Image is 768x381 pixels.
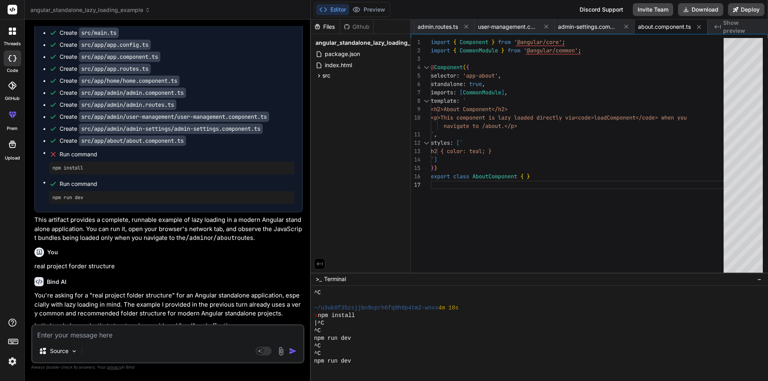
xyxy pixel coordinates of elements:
[60,180,294,188] span: Run command
[431,131,434,138] span: `
[71,348,78,355] img: Pick Models
[289,347,297,355] img: icon
[456,97,460,104] span: :
[314,319,324,327] span: |^C
[463,72,498,79] span: 'app-about'
[60,137,186,145] div: Create
[431,64,434,71] span: @
[5,155,20,162] label: Upload
[453,173,469,180] span: class
[463,89,501,96] span: CommonModule
[6,355,19,368] img: settings
[60,101,176,109] div: Create
[213,234,235,242] code: /about
[60,77,180,85] div: Create
[501,47,504,54] span: }
[434,131,437,138] span: ,
[421,139,432,147] div: Click to collapse the range.
[79,88,186,98] code: src/app/admin/admin.component.ts
[438,304,458,312] span: 4m 18s
[463,80,466,88] span: :
[431,156,434,163] span: `
[434,64,463,71] span: Component
[311,23,340,31] div: Files
[60,53,160,61] div: Create
[431,97,456,104] span: template
[79,136,186,146] code: src/app/about/about.component.ts
[60,41,151,49] div: Create
[52,194,291,201] pre: npm run dev
[460,139,463,146] span: `
[431,164,434,172] span: }
[431,139,450,146] span: styles
[460,38,488,46] span: Component
[463,97,466,104] span: `
[756,273,763,285] button: −
[482,80,485,88] span: ,
[431,173,450,180] span: export
[501,89,504,96] span: ]
[276,347,286,356] img: attachment
[318,312,355,319] span: npm install
[107,365,122,369] span: privacy
[79,124,263,134] code: src/app/admin/admin-settings/admin-settings.component.ts
[504,89,508,96] span: ,
[434,156,437,163] span: ]
[34,262,303,271] p: real project forder structure
[431,106,508,113] span: <h2>About Component</h2>
[411,114,420,122] div: 10
[466,64,469,71] span: {
[633,3,673,16] button: Invite Team
[453,89,456,96] span: :
[79,76,180,86] code: src/app/home/home.component.ts
[30,6,150,14] span: angular_standalone_lazy_loading_example
[434,164,437,172] span: )
[492,38,495,46] span: }
[411,156,420,164] div: 14
[469,80,482,88] span: true
[60,113,269,121] div: Create
[431,80,463,88] span: standalone
[50,347,68,355] p: Source
[60,65,151,73] div: Create
[728,3,764,16] button: Deploy
[411,181,420,189] div: 17
[558,23,618,31] span: admin-settings.component.ts
[421,63,432,72] div: Click to collapse the range.
[456,139,460,146] span: [
[60,29,119,37] div: Create
[453,47,456,54] span: {
[562,38,565,46] span: ;
[411,130,420,139] div: 11
[34,321,303,331] p: Let's break down why that structure is considered "real" and effective:
[340,23,373,31] div: Github
[314,327,321,335] span: ^C
[31,363,304,371] p: Always double-check its answers. Your in Bind
[79,28,119,38] code: src/main.ts
[411,80,420,88] div: 6
[79,112,269,122] code: src/app/admin/user-management/user-management.component.ts
[79,64,151,74] code: src/app/app.routes.ts
[314,312,318,319] span: ❯
[638,23,691,31] span: about.component.ts
[411,97,420,105] div: 8
[411,63,420,72] div: 4
[520,173,524,180] span: {
[411,55,420,63] div: 3
[324,49,361,59] span: package.json
[757,275,762,283] span: −
[478,23,538,31] span: user-management.component.ts
[431,47,450,54] span: import
[411,88,420,97] div: 7
[411,72,420,80] div: 5
[411,172,420,181] div: 16
[316,275,322,283] span: >_
[453,38,456,46] span: {
[498,38,511,46] span: from
[7,67,18,74] label: code
[431,114,575,121] span: <p>This component is lazy loaded directly via
[34,291,303,318] p: You're asking for a "real project folder structure" for an Angular standalone application, especi...
[524,47,578,54] span: '@angular/common'
[431,38,450,46] span: import
[52,165,291,171] pre: npm install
